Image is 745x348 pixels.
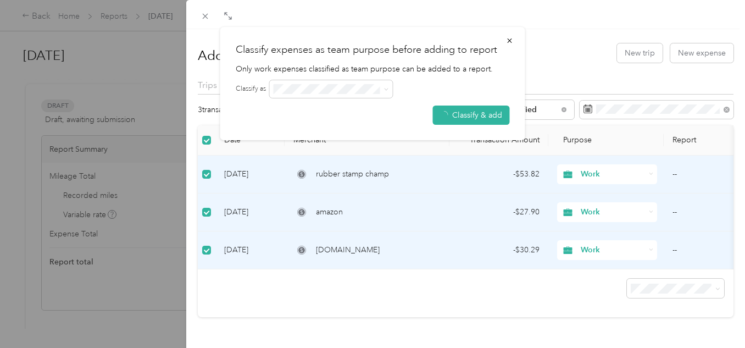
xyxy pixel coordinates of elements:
[458,206,540,218] div: - $27.90
[285,125,449,156] th: Merchant
[215,231,285,269] td: [DATE]
[458,168,540,180] div: - $53.82
[215,194,285,231] td: [DATE]
[581,168,645,180] span: Work
[198,42,281,69] h1: Add to [DATE]
[433,106,510,125] button: Classify & add
[236,84,266,94] label: Classify as
[316,244,380,256] span: [DOMAIN_NAME]
[316,206,343,218] span: amazon
[670,43,733,63] button: New expense
[215,125,285,156] th: Date
[581,206,645,218] span: Work
[581,244,645,256] span: Work
[198,80,217,90] span: Trips
[316,168,389,180] span: rubber stamp champ
[215,156,285,194] td: [DATE]
[683,286,745,348] iframe: Everlance-gr Chat Button Frame
[236,42,510,57] h2: Classify expenses as team purpose before adding to report
[458,244,540,256] div: - $30.29
[198,104,274,115] p: 3 transactions selected
[236,63,510,75] p: Only work expenses classified as team purpose can be added to a report.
